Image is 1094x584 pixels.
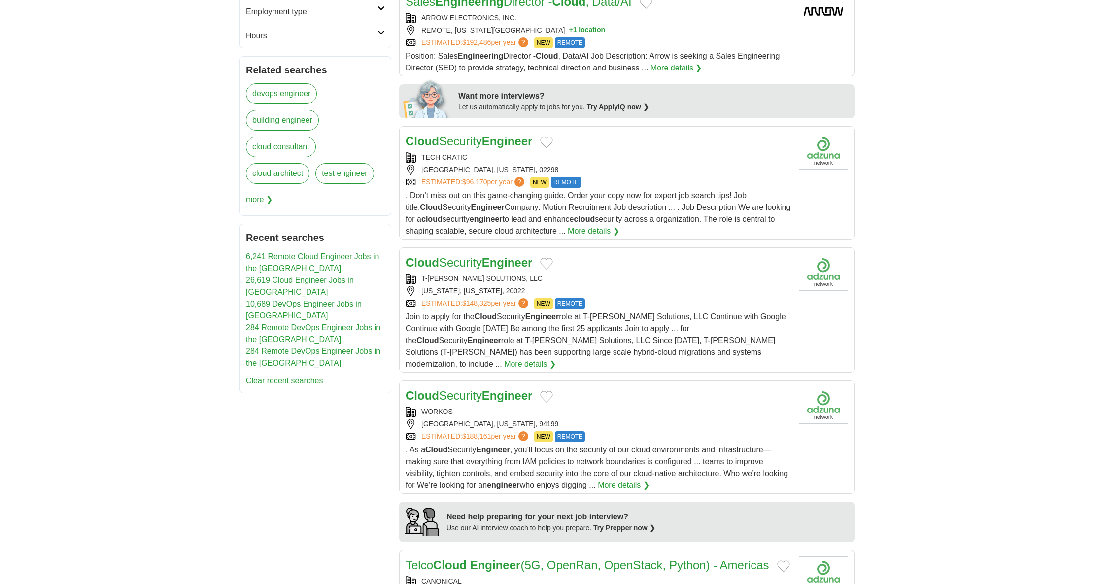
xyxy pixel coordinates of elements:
[406,558,769,572] a: TelcoCloud Engineer(5G, OpenRan, OpenStack, Python) - Americas
[240,24,391,48] a: Hours
[246,300,362,320] a: 10,689 DevOps Engineer Jobs in [GEOGRAPHIC_DATA]
[421,177,526,188] a: ESTIMATED:$96,170per year?
[555,298,585,309] span: REMOTE
[406,25,791,35] div: REMOTE, [US_STATE][GEOGRAPHIC_DATA]
[487,481,520,489] strong: engineer
[476,446,510,454] strong: Engineer
[458,52,503,60] strong: Engineering
[246,137,316,157] a: cloud consultant
[406,312,786,368] span: Join to apply for the Security role at T-[PERSON_NAME] Solutions, LLC Continue with Google Contin...
[406,419,791,429] div: [GEOGRAPHIC_DATA], [US_STATE], 94199
[540,258,553,270] button: Add to favorite jobs
[406,446,788,489] span: . As a Security , you’ll focus on the security of our cloud environments and infrastructure—makin...
[406,135,439,148] strong: Cloud
[406,256,532,269] a: CloudSecurityEngineer
[458,90,849,102] div: Want more interviews?
[446,511,655,523] div: Need help preparing for your next job interview?
[470,215,503,223] strong: engineer
[799,254,848,291] img: Company logo
[555,37,585,48] span: REMOTE
[406,256,439,269] strong: Cloud
[433,558,467,572] strong: Cloud
[246,63,385,77] h2: Related searches
[446,523,655,533] div: Use our AI interview coach to help you prepare.
[406,152,791,163] div: TECH CRATIC
[540,137,553,148] button: Add to favorite jobs
[421,215,443,223] strong: cloud
[246,323,380,344] a: 284 Remote DevOps Engineer Jobs in the [GEOGRAPHIC_DATA]
[514,177,524,187] span: ?
[421,14,516,22] a: ARROW ELECTRONICS, INC.
[458,102,849,112] div: Let us automatically apply to jobs for you.
[482,389,533,402] strong: Engineer
[246,347,380,367] a: 284 Remote DevOps Engineer Jobs in the [GEOGRAPHIC_DATA]
[246,83,317,104] a: devops engineer
[568,225,619,237] a: More details ❯
[406,389,439,402] strong: Cloud
[467,336,501,344] strong: Engineer
[518,298,528,308] span: ?
[462,178,487,186] span: $96,170
[406,52,780,72] span: Position: Sales Director - , Data/AI Job Description: Arrow is seeking a Sales Engineering Direct...
[799,133,848,170] img: Company logo
[777,560,790,572] button: Add to favorite jobs
[416,336,439,344] strong: Cloud
[482,135,533,148] strong: Engineer
[569,25,573,35] span: +
[534,37,553,48] span: NEW
[421,37,530,48] a: ESTIMATED:$192,486per year?
[551,177,581,188] span: REMOTE
[587,103,649,111] a: Try ApplyIQ now ❯
[406,274,791,284] div: T-[PERSON_NAME] SOLUTIONS, LLC
[536,52,558,60] strong: Cloud
[421,298,530,309] a: ESTIMATED:$148,325per year?
[406,165,791,175] div: [GEOGRAPHIC_DATA], [US_STATE], 02298
[470,558,521,572] strong: Engineer
[246,30,377,42] h2: Hours
[462,299,491,307] span: $148,325
[650,62,702,74] a: More details ❯
[420,203,442,211] strong: Cloud
[246,190,273,209] span: more ❯
[462,432,491,440] span: $188,161
[799,387,848,424] img: Company logo
[475,312,497,321] strong: Cloud
[246,252,379,273] a: 6,241 Remote Cloud Engineer Jobs in the [GEOGRAPHIC_DATA]
[593,524,655,532] a: Try Prepper now ❯
[406,135,532,148] a: CloudSecurityEngineer
[525,312,559,321] strong: Engineer
[246,276,354,296] a: 26,619 Cloud Engineer Jobs in [GEOGRAPHIC_DATA]
[471,203,504,211] strong: Engineer
[518,37,528,47] span: ?
[406,407,791,417] div: WORKOS
[425,446,447,454] strong: Cloud
[555,431,585,442] span: REMOTE
[504,358,556,370] a: More details ❯
[482,256,533,269] strong: Engineer
[246,163,309,184] a: cloud architect
[540,391,553,403] button: Add to favorite jobs
[406,389,532,402] a: CloudSecurityEngineer
[406,286,791,296] div: [US_STATE], [US_STATE], 20022
[406,191,790,235] span: . Don’t miss out on this game-changing guide. Order your copy now for expert job search tips! Job...
[598,480,650,491] a: More details ❯
[462,38,491,46] span: $192,486
[403,79,451,118] img: apply-iq-scientist.png
[246,230,385,245] h2: Recent searches
[518,431,528,441] span: ?
[569,25,605,35] button: +1 location
[574,215,595,223] strong: cloud
[246,6,377,18] h2: Employment type
[534,298,553,309] span: NEW
[246,110,319,131] a: building engineer
[421,431,530,442] a: ESTIMATED:$188,161per year?
[534,431,553,442] span: NEW
[530,177,549,188] span: NEW
[246,377,323,385] a: Clear recent searches
[315,163,374,184] a: test engineer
